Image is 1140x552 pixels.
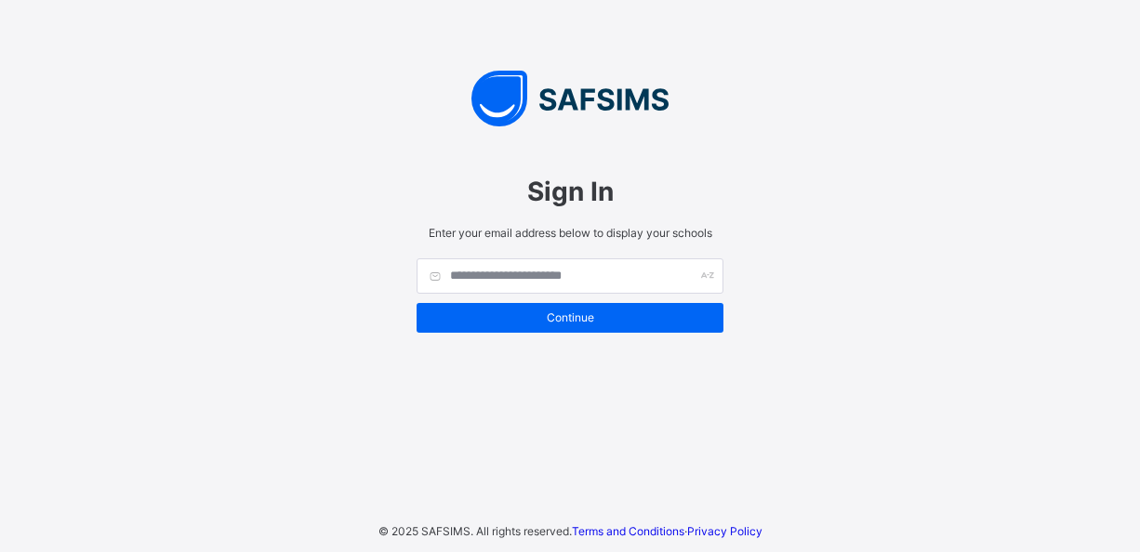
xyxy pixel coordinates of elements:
a: Privacy Policy [687,524,762,538]
span: Continue [431,310,709,324]
span: Sign In [417,176,723,207]
span: Enter your email address below to display your schools [417,226,723,240]
span: © 2025 SAFSIMS. All rights reserved. [378,524,572,538]
a: Terms and Conditions [572,524,684,538]
img: SAFSIMS Logo [398,71,742,126]
span: · [572,524,762,538]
